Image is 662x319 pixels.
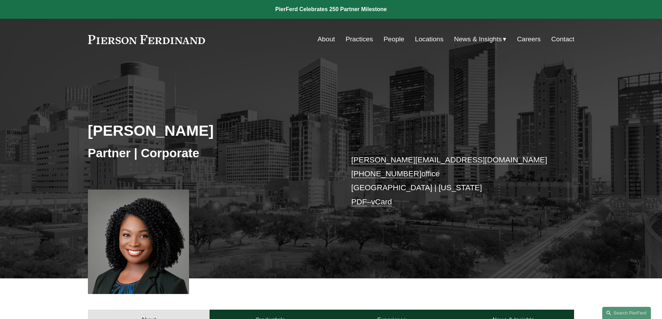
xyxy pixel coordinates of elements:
a: PDF [351,198,367,206]
span: News & Insights [454,33,502,45]
h3: Partner | Corporate [88,145,331,161]
a: [PHONE_NUMBER] [351,169,422,178]
a: Locations [415,33,443,46]
a: [PERSON_NAME][EMAIL_ADDRESS][DOMAIN_NAME] [351,156,547,164]
a: Contact [551,33,574,46]
h2: [PERSON_NAME] [88,121,331,140]
a: About [318,33,335,46]
a: Search this site [602,307,651,319]
a: folder dropdown [454,33,507,46]
a: vCard [371,198,392,206]
a: Careers [517,33,541,46]
a: Practices [345,33,373,46]
a: People [384,33,404,46]
p: office [GEOGRAPHIC_DATA] | [US_STATE] – [351,153,554,209]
